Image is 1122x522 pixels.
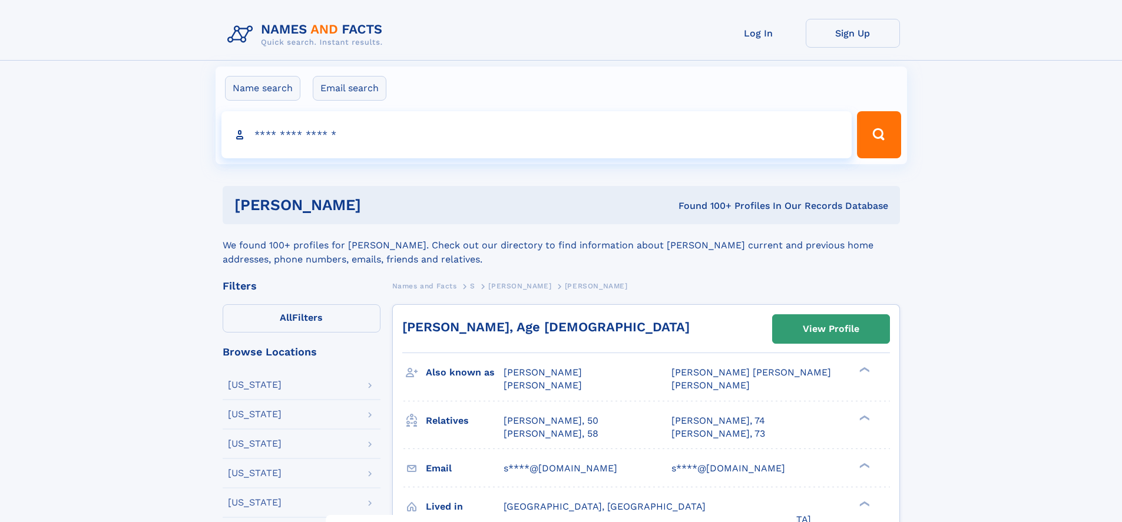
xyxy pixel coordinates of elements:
label: Email search [313,76,386,101]
h3: Lived in [426,497,504,517]
a: View Profile [773,315,889,343]
div: [US_STATE] [228,498,282,507]
h3: Relatives [426,411,504,431]
div: Filters [223,281,380,291]
div: We found 100+ profiles for [PERSON_NAME]. Check out our directory to find information about [PERS... [223,224,900,267]
div: ❯ [856,500,871,507]
span: [PERSON_NAME] [504,380,582,391]
span: [PERSON_NAME] [504,367,582,378]
div: Found 100+ Profiles In Our Records Database [519,200,888,212]
a: [PERSON_NAME], Age [DEMOGRAPHIC_DATA] [402,320,690,334]
a: S [470,278,475,293]
span: [PERSON_NAME] [488,282,551,290]
span: S [470,282,475,290]
div: View Profile [803,315,859,343]
h3: Email [426,458,504,478]
a: [PERSON_NAME] [488,278,551,293]
label: Name search [225,76,300,101]
h1: [PERSON_NAME] [234,198,520,212]
div: ❯ [856,414,871,421]
span: All [280,312,292,323]
span: [PERSON_NAME] [565,282,628,290]
span: [PERSON_NAME] [PERSON_NAME] [671,367,831,378]
div: [US_STATE] [228,468,282,478]
a: Names and Facts [392,278,457,293]
a: [PERSON_NAME], 50 [504,414,598,427]
button: Search Button [857,111,901,158]
div: ❯ [856,366,871,374]
input: search input [221,111,852,158]
label: Filters [223,304,380,333]
img: Logo Names and Facts [223,19,392,51]
a: [PERSON_NAME], 73 [671,427,765,440]
a: [PERSON_NAME], 58 [504,427,598,440]
span: [GEOGRAPHIC_DATA], [GEOGRAPHIC_DATA] [504,501,706,512]
a: Sign Up [806,19,900,48]
div: [US_STATE] [228,380,282,390]
a: Log In [711,19,806,48]
div: Browse Locations [223,347,380,357]
div: [US_STATE] [228,410,282,419]
h3: Also known as [426,363,504,383]
div: [US_STATE] [228,439,282,448]
div: ❯ [856,461,871,469]
a: [PERSON_NAME], 74 [671,414,765,427]
span: [PERSON_NAME] [671,380,750,391]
